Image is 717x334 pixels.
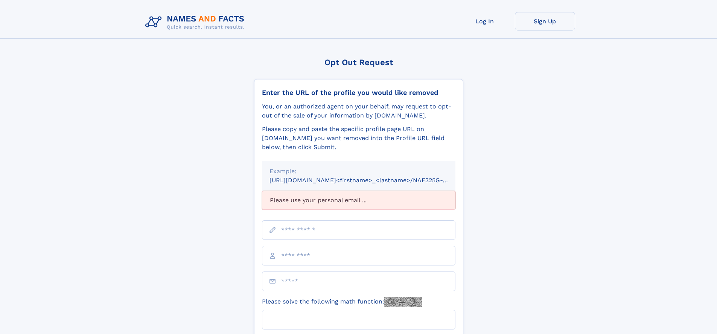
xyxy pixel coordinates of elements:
div: Please copy and paste the specific profile page URL on [DOMAIN_NAME] you want removed into the Pr... [262,125,455,152]
label: Please solve the following math function: [262,297,422,307]
div: You, or an authorized agent on your behalf, may request to opt-out of the sale of your informatio... [262,102,455,120]
div: Please use your personal email ... [262,191,455,210]
img: Logo Names and Facts [142,12,251,32]
div: Example: [269,167,448,176]
div: Opt Out Request [254,58,463,67]
div: Enter the URL of the profile you would like removed [262,88,455,97]
a: Sign Up [515,12,575,31]
small: [URL][DOMAIN_NAME]<firstname>_<lastname>/NAF325G-xxxxxxxx [269,177,470,184]
a: Log In [455,12,515,31]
